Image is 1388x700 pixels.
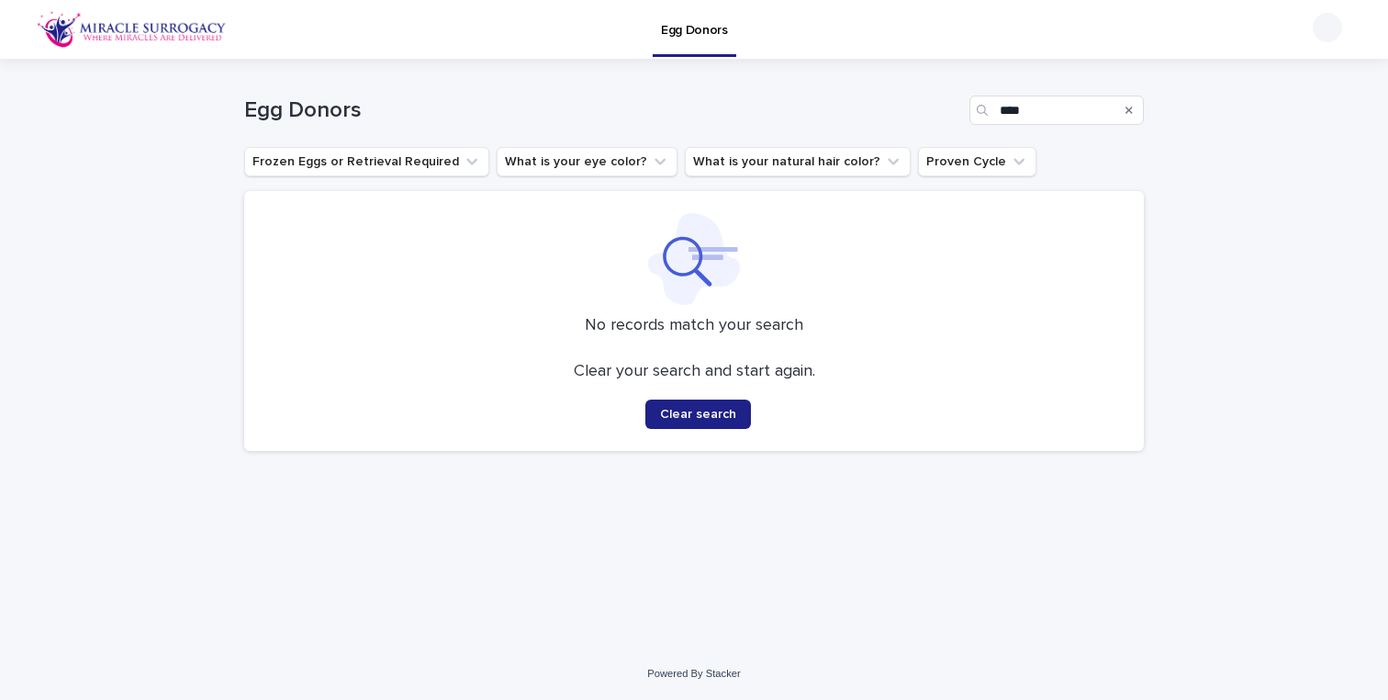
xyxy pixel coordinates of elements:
[37,11,227,48] img: OiFFDOGZQuirLhrlO1ag
[685,147,911,176] button: What is your natural hair color?
[645,400,751,429] button: Clear search
[244,97,962,124] h1: Egg Donors
[574,362,815,382] p: Clear your search and start again.
[918,147,1036,176] button: Proven Cycle
[660,408,736,421] span: Clear search
[266,316,1122,336] p: No records match your search
[647,668,740,679] a: Powered By Stacker
[969,96,1144,125] input: Search
[244,147,489,176] button: Frozen Eggs or Retrieval Required
[497,147,677,176] button: What is your eye color?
